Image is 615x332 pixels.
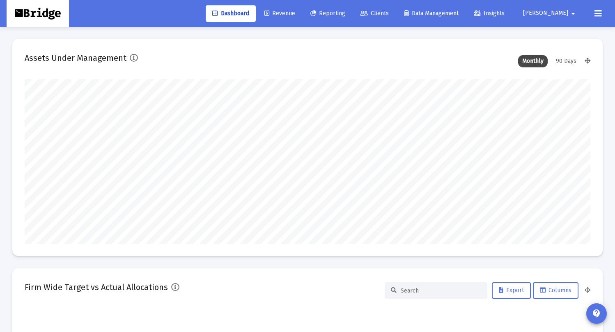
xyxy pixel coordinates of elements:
[533,282,578,299] button: Columns
[354,5,395,22] a: Clients
[13,5,63,22] img: Dashboard
[518,55,548,67] div: Monthly
[304,5,352,22] a: Reporting
[264,10,295,17] span: Revenue
[212,10,249,17] span: Dashboard
[467,5,511,22] a: Insights
[397,5,465,22] a: Data Management
[592,309,601,318] mat-icon: contact_support
[401,287,481,294] input: Search
[552,55,581,67] div: 90 Days
[523,10,568,17] span: [PERSON_NAME]
[568,5,578,22] mat-icon: arrow_drop_down
[25,51,126,65] h2: Assets Under Management
[360,10,389,17] span: Clients
[540,287,571,294] span: Columns
[492,282,531,299] button: Export
[513,5,588,21] button: [PERSON_NAME]
[258,5,302,22] a: Revenue
[404,10,459,17] span: Data Management
[25,281,168,294] h2: Firm Wide Target vs Actual Allocations
[206,5,256,22] a: Dashboard
[474,10,505,17] span: Insights
[310,10,345,17] span: Reporting
[499,287,524,294] span: Export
